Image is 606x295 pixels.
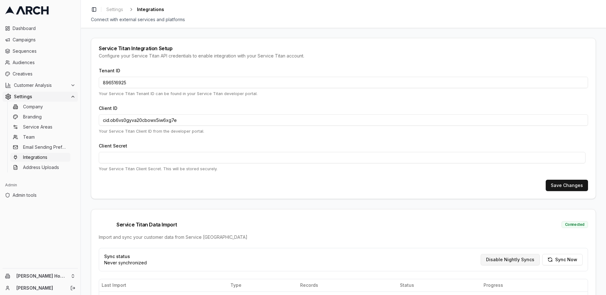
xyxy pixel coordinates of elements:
[99,128,588,134] p: Your Service Titan Client ID from the developer portal.
[13,25,75,32] span: Dashboard
[3,23,78,33] a: Dashboard
[546,180,588,191] button: Save Changes
[13,37,75,43] span: Campaigns
[298,279,398,292] th: Records
[542,254,583,265] button: Sync Now
[561,221,588,228] div: Connected
[91,16,596,23] div: Connect with external services and platforms
[23,164,59,171] span: Address Uploads
[99,217,114,232] img: Service Titan logo
[3,271,78,281] button: [PERSON_NAME] Home Services
[10,133,70,141] a: Team
[137,6,164,13] span: Integrations
[16,273,68,279] span: [PERSON_NAME] Home Services
[23,154,47,160] span: Integrations
[99,234,588,240] div: Import and sync your customer data from Service [GEOGRAPHIC_DATA]
[99,114,588,126] input: Enter your Client ID
[23,124,52,130] span: Service Areas
[99,166,588,172] p: Your Service Titan Client Secret. This will be stored securely.
[68,284,77,292] button: Log out
[99,77,588,88] input: Enter your Tenant ID
[99,279,228,292] th: Last Import
[106,6,123,13] span: Settings
[99,53,588,59] div: Configure your Service Titan API credentials to enable integration with your Service Titan account.
[397,279,481,292] th: Status
[16,285,63,291] a: [PERSON_NAME]
[13,59,75,66] span: Audiences
[10,143,70,152] a: Email Sending Preferences
[104,260,147,266] p: Never synchronized
[10,163,70,172] a: Address Uploads
[10,153,70,162] a: Integrations
[3,80,78,90] button: Customer Analysis
[10,123,70,131] a: Service Areas
[3,190,78,200] a: Admin tools
[13,71,75,77] span: Creatives
[14,93,68,100] span: Settings
[3,57,78,68] a: Audiences
[23,134,35,140] span: Team
[13,192,75,198] span: Admin tools
[99,91,588,97] p: Your Service Titan Tenant ID can be found in your Service Titan developer portal.
[10,112,70,121] a: Branding
[3,92,78,102] button: Settings
[13,48,75,54] span: Sequences
[23,114,42,120] span: Branding
[3,69,78,79] a: Creatives
[481,254,540,265] button: Disable Nightly Syncs
[3,180,78,190] div: Admin
[3,46,78,56] a: Sequences
[10,102,70,111] a: Company
[104,253,147,260] p: Sync status
[99,143,127,148] label: Client Secret
[99,217,177,232] span: Service Titan Data Import
[104,5,164,14] nav: breadcrumb
[99,68,120,73] label: Tenant ID
[23,104,43,110] span: Company
[104,5,126,14] a: Settings
[99,46,588,51] div: Service Titan Integration Setup
[3,35,78,45] a: Campaigns
[14,82,68,88] span: Customer Analysis
[228,279,298,292] th: Type
[23,144,68,150] span: Email Sending Preferences
[481,279,588,292] th: Progress
[99,105,117,111] label: Client ID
